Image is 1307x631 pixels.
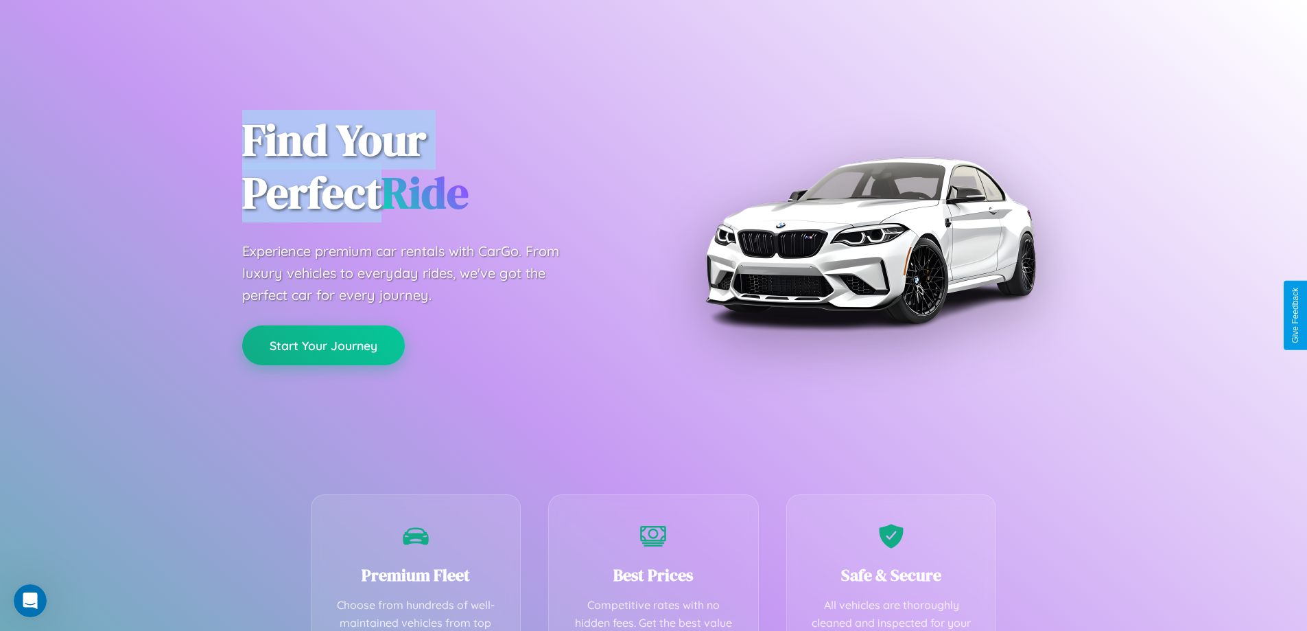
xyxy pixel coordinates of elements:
button: Start Your Journey [242,325,405,365]
h3: Premium Fleet [332,564,500,586]
span: Ride [381,163,469,222]
p: Experience premium car rentals with CarGo. From luxury vehicles to everyday rides, we've got the ... [242,240,585,306]
div: Give Feedback [1291,288,1300,343]
h3: Best Prices [569,564,738,586]
h3: Safe & Secure [808,564,976,586]
iframe: Intercom live chat [14,584,47,617]
h1: Find Your Perfect [242,114,633,220]
img: Premium BMW car rental vehicle [698,69,1041,412]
